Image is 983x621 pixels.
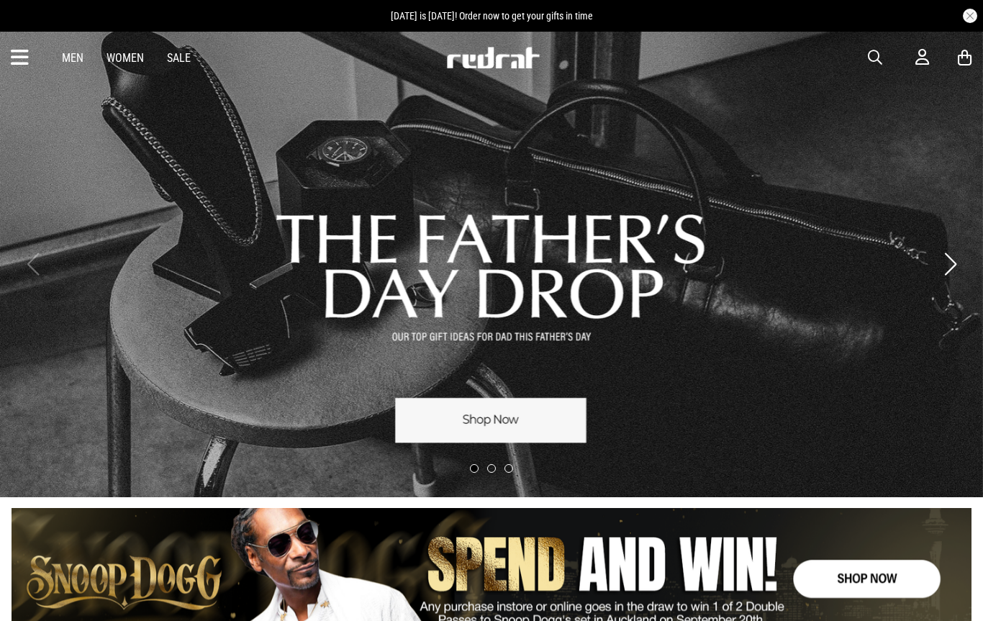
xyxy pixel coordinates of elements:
img: Redrat logo [445,47,540,68]
a: Sale [167,51,191,65]
a: Men [62,51,83,65]
button: Next slide [941,248,960,280]
a: Women [107,51,144,65]
span: [DATE] is [DATE]! Order now to get your gifts in time [391,10,593,22]
button: Previous slide [23,248,42,280]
